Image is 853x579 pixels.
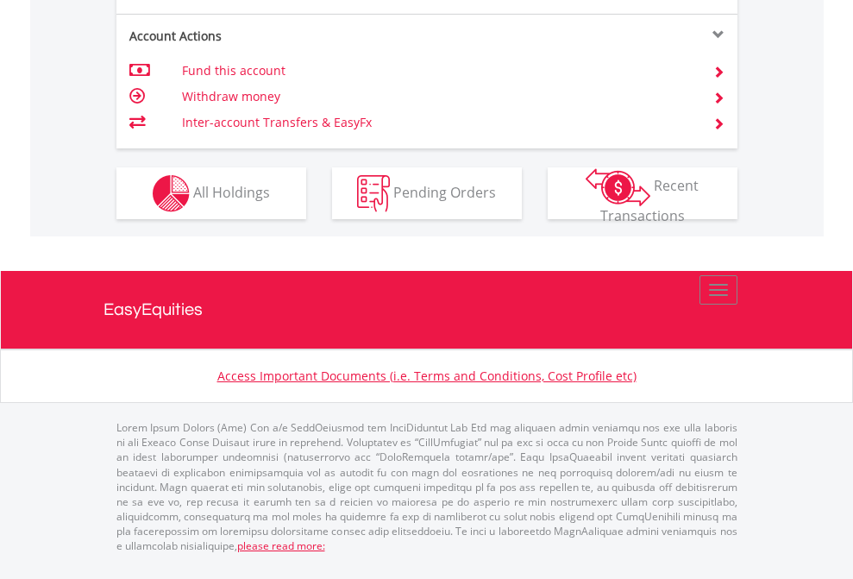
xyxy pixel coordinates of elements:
[548,167,737,219] button: Recent Transactions
[182,110,692,135] td: Inter-account Transfers & EasyFx
[116,420,737,553] p: Lorem Ipsum Dolors (Ame) Con a/e SeddOeiusmod tem InciDiduntut Lab Etd mag aliquaen admin veniamq...
[116,167,306,219] button: All Holdings
[193,182,270,201] span: All Holdings
[217,368,637,384] a: Access Important Documents (i.e. Terms and Conditions, Cost Profile etc)
[182,84,692,110] td: Withdraw money
[357,175,390,212] img: pending_instructions-wht.png
[153,175,190,212] img: holdings-wht.png
[393,182,496,201] span: Pending Orders
[182,58,692,84] td: Fund this account
[586,168,650,206] img: transactions-zar-wht.png
[116,28,427,45] div: Account Actions
[103,271,750,349] a: EasyEquities
[237,538,325,553] a: please read more:
[332,167,522,219] button: Pending Orders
